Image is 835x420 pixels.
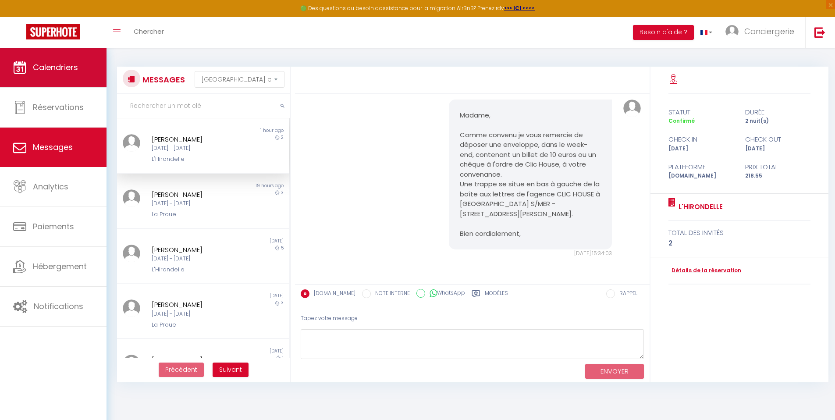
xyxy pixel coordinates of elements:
[152,155,241,164] div: L'Hirondelle
[371,289,410,299] label: NOTE INTERNE
[123,245,140,262] img: ...
[425,289,465,299] label: WhatsApp
[152,355,241,365] div: [PERSON_NAME]
[165,365,197,374] span: Précédent
[134,27,164,36] span: Chercher
[123,189,140,207] img: ...
[33,181,68,192] span: Analytics
[152,255,241,263] div: [DATE] - [DATE]
[127,17,171,48] a: Chercher
[117,94,290,118] input: Rechercher un mot clé
[203,182,289,189] div: 19 hours ago
[152,310,241,318] div: [DATE] - [DATE]
[485,289,508,300] label: Modèles
[203,238,289,245] div: [DATE]
[301,308,644,329] div: Tapez votre message
[152,199,241,208] div: [DATE] - [DATE]
[33,62,78,73] span: Calendriers
[123,299,140,317] img: ...
[663,145,739,153] div: [DATE]
[623,100,641,117] img: ...
[449,249,612,258] div: [DATE] 15:34:03
[744,26,794,37] span: Conciergerie
[33,102,84,113] span: Réservations
[33,261,87,272] span: Hébergement
[152,144,241,153] div: [DATE] - [DATE]
[152,245,241,255] div: [PERSON_NAME]
[675,202,723,212] a: L'Hirondelle
[152,189,241,200] div: [PERSON_NAME]
[152,299,241,310] div: [PERSON_NAME]
[663,172,739,180] div: [DOMAIN_NAME]
[152,210,241,219] div: La Proue
[739,107,816,117] div: durée
[663,107,739,117] div: statut
[282,355,284,361] span: 1
[213,363,249,377] button: Next
[152,265,241,274] div: L'Hirondelle
[123,355,140,372] img: ...
[739,134,816,145] div: check out
[140,70,185,89] h3: MESSAGES
[668,117,695,125] span: Confirmé
[739,172,816,180] div: 218.55
[159,363,204,377] button: Previous
[615,289,637,299] label: RAPPEL
[504,4,535,12] a: >>> ICI <<<<
[152,134,241,145] div: [PERSON_NAME]
[719,17,805,48] a: ... Conciergerie
[309,289,355,299] label: [DOMAIN_NAME]
[34,301,83,312] span: Notifications
[281,134,284,141] span: 2
[203,348,289,355] div: [DATE]
[281,245,284,251] span: 5
[203,127,289,134] div: 1 hour ago
[123,134,140,152] img: ...
[33,221,74,232] span: Paiements
[219,365,242,374] span: Suivant
[663,162,739,172] div: Plateforme
[739,162,816,172] div: Prix total
[152,320,241,329] div: La Proue
[460,110,601,239] pre: Madame, Comme convenu je vous remercie de déposer une enveloppe, dans le week-end, contenant un b...
[739,145,816,153] div: [DATE]
[668,238,811,249] div: 2
[633,25,694,40] button: Besoin d'aide ?
[663,134,739,145] div: check in
[725,25,739,38] img: ...
[585,364,644,379] button: ENVOYER
[26,24,80,39] img: Super Booking
[814,27,825,38] img: logout
[668,267,741,275] a: Détails de la réservation
[281,189,284,196] span: 3
[203,292,289,299] div: [DATE]
[739,117,816,125] div: 2 nuit(s)
[668,228,811,238] div: total des invités
[281,299,284,306] span: 3
[33,142,73,153] span: Messages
